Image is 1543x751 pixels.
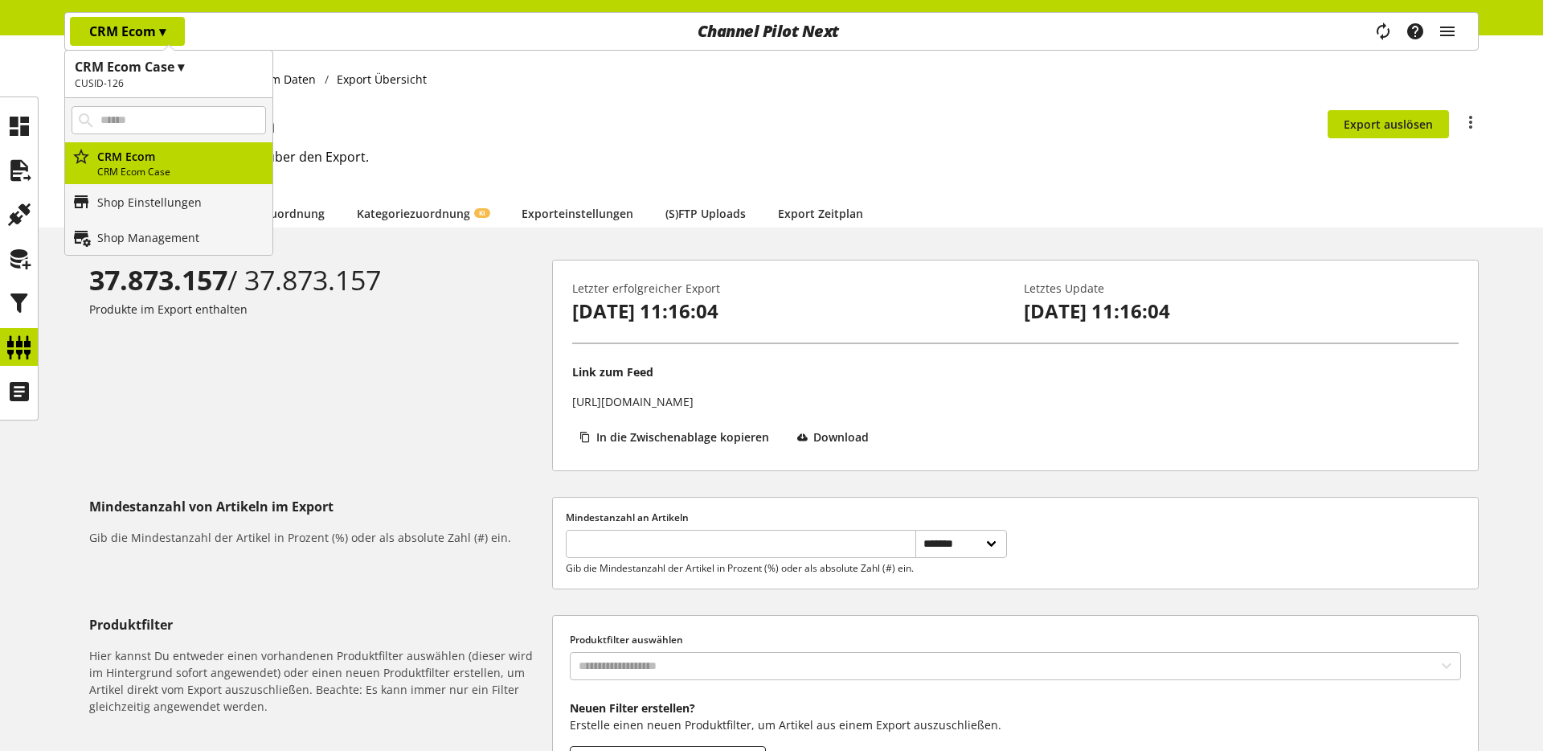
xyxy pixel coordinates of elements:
[572,363,653,380] p: Link zum Feed
[570,716,1461,733] p: Erstelle einen neuen Produktfilter, um Artikel aus einem Export auszuschließen.
[790,423,884,457] a: Download
[64,12,1479,51] nav: main navigation
[97,148,266,165] p: CRM Ecom
[89,22,166,41] p: CRM Ecom
[570,633,1461,647] label: Produktfilter auswählen
[522,205,633,222] a: Exporteinstellungen
[75,57,263,76] h1: CRM Ecom Case ▾
[89,261,227,298] b: 37.873.157
[566,511,1007,525] label: Mindestanzahl an Artikeln
[89,301,546,318] p: Produkte im Export enthalten
[790,423,884,451] button: Download
[596,429,769,445] span: In die Zwischenablage kopieren
[159,23,166,40] span: ▾
[65,220,272,255] a: Shop Management
[778,205,863,222] a: Export Zeitplan
[1024,280,1459,297] p: Letztes Update
[89,260,546,301] div: / 37.873.157
[572,423,784,451] button: In die Zwischenablage kopieren
[89,497,546,516] h5: Mindestanzahl von Artikeln im Export
[89,529,546,546] h6: Gib die Mindestanzahl der Artikel in Prozent (%) oder als absolute Zahl (#) ein.
[89,107,1328,141] h1: CRM Ecom Daten
[665,205,746,222] a: (S)FTP Uploads
[572,297,1007,326] p: [DATE] 11:16:04
[89,647,546,715] h6: Hier kannst Du entweder einen vorhandenen Produktfilter auswählen (dieser wird im Hintergrund sof...
[1344,116,1433,133] span: Export auslösen
[75,76,263,91] h2: CUSID-126
[566,561,915,576] p: Gib die Mindestanzahl der Artikel in Prozent (%) oder als absolute Zahl (#) ein.
[1024,297,1459,326] p: [DATE] 11:16:04
[97,165,266,179] p: CRM Ecom Case
[572,280,1007,297] p: Letzter erfolgreicher Export
[1328,110,1449,138] button: Export auslösen
[813,429,869,445] span: Download
[97,229,199,246] p: Shop Management
[65,184,272,220] a: Shop Einstellungen
[89,615,546,634] h5: Produktfilter
[479,208,485,218] span: KI
[570,700,695,716] b: Neuen Filter erstellen?
[89,147,1479,166] h2: Hier hast Du einen Überblick über den Export.
[572,393,694,410] p: [URL][DOMAIN_NAME]
[97,194,202,211] p: Shop Einstellungen
[357,205,489,222] a: KategoriezuordnungKI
